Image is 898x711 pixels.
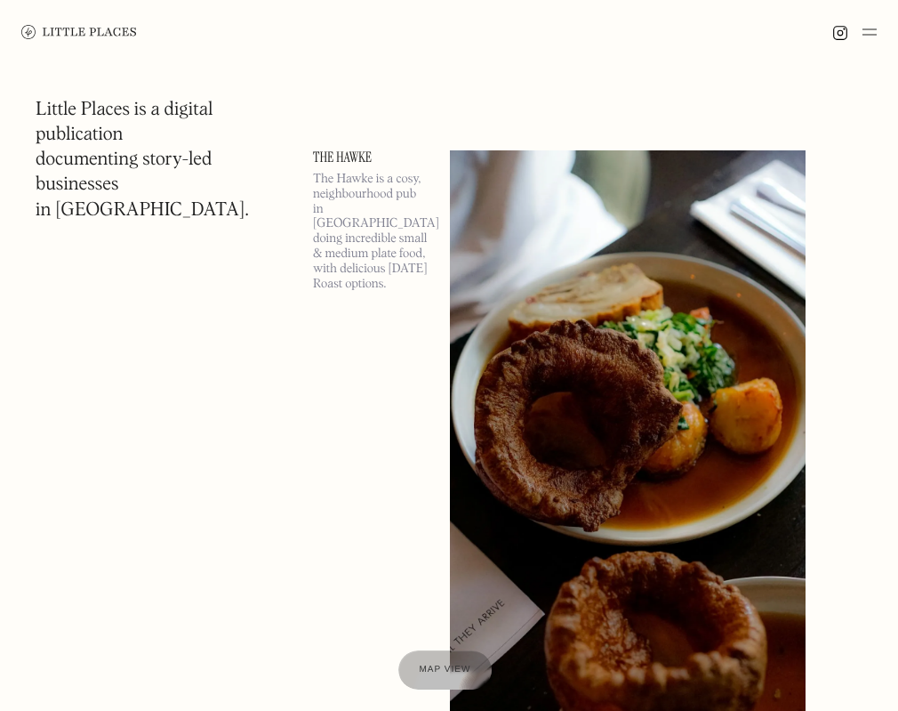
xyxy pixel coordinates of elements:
[36,98,277,223] h1: Little Places is a digital publication documenting story-led businesses in [GEOGRAPHIC_DATA].
[313,150,429,165] a: The Hawke
[420,665,471,675] span: Map view
[450,150,806,711] img: The Hawke
[398,650,493,690] a: Map view
[313,172,429,291] p: The Hawke is a cosy, neighbourhood pub in [GEOGRAPHIC_DATA] doing incredible small & medium plate...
